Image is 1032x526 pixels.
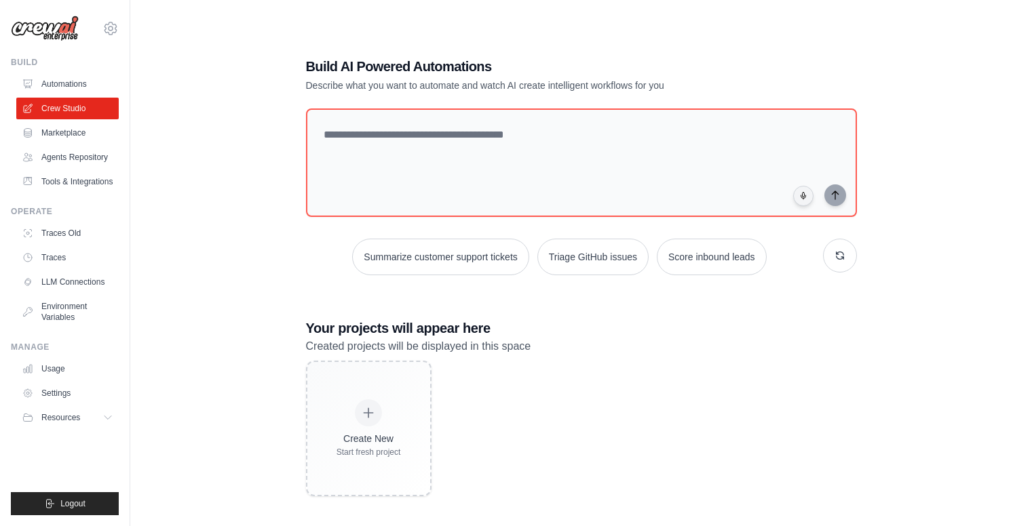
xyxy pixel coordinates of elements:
span: Resources [41,412,80,423]
button: Logout [11,492,119,515]
button: Resources [16,407,119,428]
h3: Your projects will appear here [306,319,857,338]
a: Crew Studio [16,98,119,119]
a: Marketplace [16,122,119,144]
a: Traces [16,247,119,268]
button: Triage GitHub issues [537,239,649,275]
a: Environment Variables [16,296,119,328]
a: Automations [16,73,119,95]
div: Build [11,57,119,68]
div: Manage [11,342,119,352]
a: Usage [16,358,119,380]
button: Score inbound leads [657,239,767,275]
span: Logout [60,498,85,509]
a: Tools & Integrations [16,171,119,193]
h1: Build AI Powered Automations [306,57,762,76]
button: Get new suggestions [823,239,857,272]
div: Start fresh project [337,447,401,458]
p: Created projects will be displayed in this space [306,338,857,355]
a: LLM Connections [16,271,119,293]
a: Agents Repository [16,146,119,168]
p: Describe what you want to automate and watch AI create intelligent workflows for you [306,79,762,92]
button: Click to speak your automation idea [793,186,814,206]
a: Settings [16,382,119,404]
a: Traces Old [16,222,119,244]
button: Summarize customer support tickets [352,239,529,275]
div: Operate [11,206,119,217]
div: Create New [337,432,401,445]
img: Logo [11,16,79,41]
